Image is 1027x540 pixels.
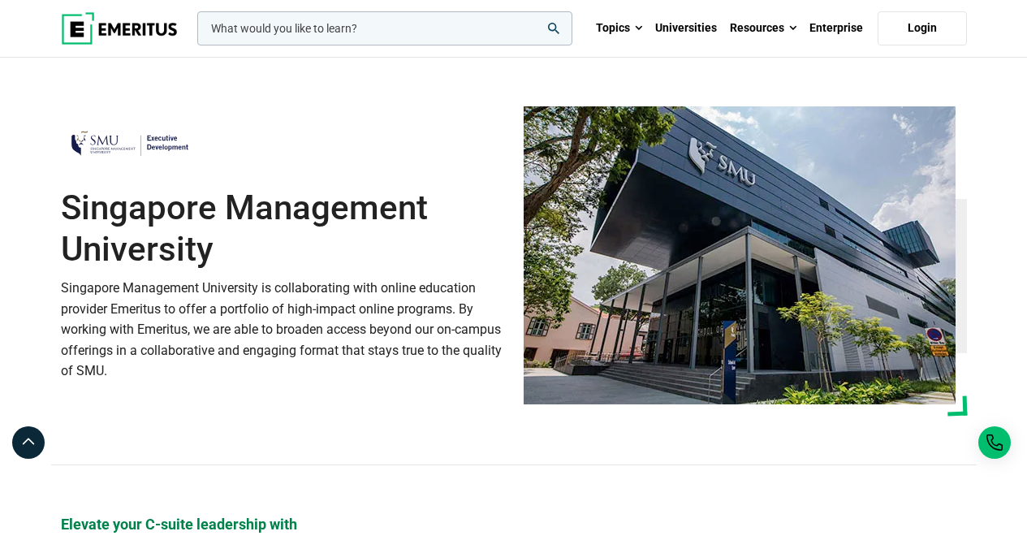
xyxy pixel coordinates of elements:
[524,106,956,404] img: Singapore Management University
[61,514,967,534] p: Elevate your C-suite leadership with
[197,11,572,45] input: woocommerce-product-search-field-0
[878,11,967,45] a: Login
[61,119,199,167] img: Singapore Management University
[61,188,504,270] h1: Singapore Management University
[61,278,504,382] p: Singapore Management University is collaborating with online education provider Emeritus to offer...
